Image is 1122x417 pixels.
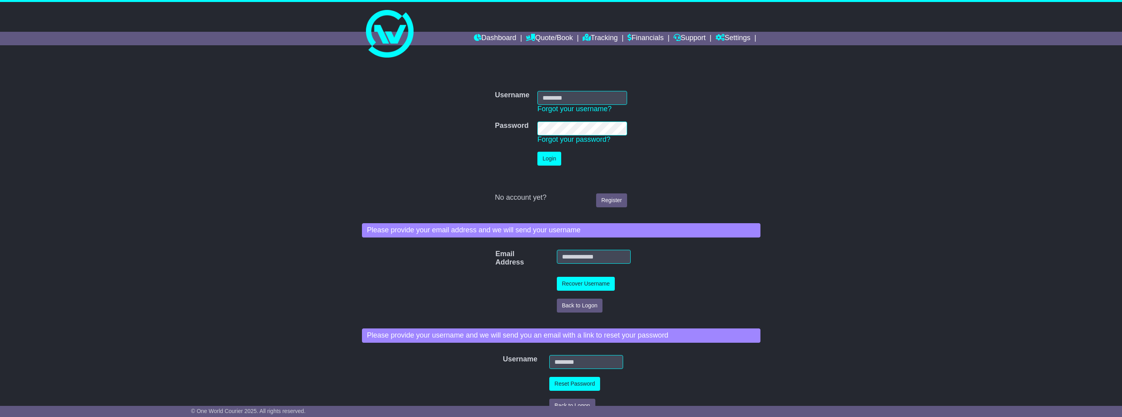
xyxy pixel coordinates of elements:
span: © One World Courier 2025. All rights reserved. [191,408,306,414]
a: Financials [627,32,664,45]
div: Please provide your username and we will send you an email with a link to reset your password [362,328,760,343]
a: Quote/Book [526,32,573,45]
button: Back to Logon [549,399,595,413]
label: Email Address [491,250,506,267]
a: Forgot your username? [537,105,612,113]
button: Back to Logon [557,299,603,313]
a: Settings [716,32,751,45]
div: Please provide your email address and we will send your username [362,223,760,237]
a: Support [674,32,706,45]
label: Username [499,355,510,364]
label: Username [495,91,529,100]
label: Password [495,122,529,130]
button: Login [537,152,561,166]
div: No account yet? [495,193,627,202]
a: Tracking [583,32,618,45]
button: Reset Password [549,377,600,391]
a: Register [596,193,627,207]
button: Recover Username [557,277,615,291]
a: Dashboard [474,32,516,45]
a: Forgot your password? [537,135,610,143]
